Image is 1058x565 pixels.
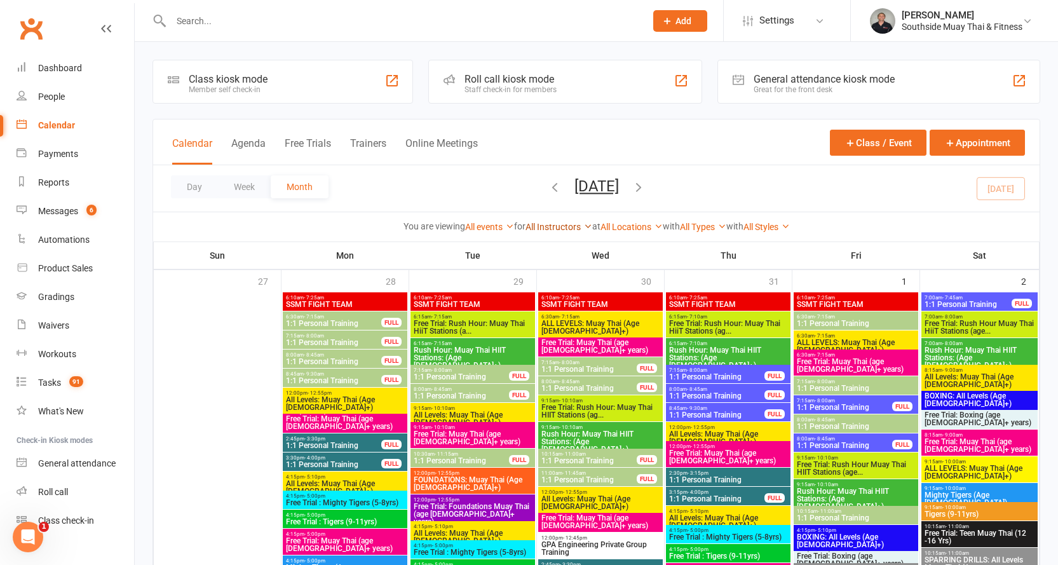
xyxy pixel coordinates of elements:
[796,404,893,411] span: 1:1 Personal Training
[668,346,788,369] span: Rush Hour: Muay Thai HIIT Stations: (Age [DEMOGRAPHIC_DATA]+)
[668,367,765,373] span: 7:15am
[304,512,325,518] span: - 5:00pm
[432,524,453,529] span: - 5:10pm
[754,85,895,94] div: Great for the front desk
[38,120,75,130] div: Calendar
[285,339,382,346] span: 1:1 Personal Training
[815,436,835,442] span: - 8:45am
[413,341,532,346] span: 6:15am
[281,242,409,269] th: Mon
[559,379,580,385] span: - 8:45am
[69,376,83,387] span: 91
[563,489,587,495] span: - 12:55pm
[942,459,966,465] span: - 10:00am
[924,411,1035,426] span: Free Trial: Boxing (age [DEMOGRAPHIC_DATA]+ years)
[754,73,895,85] div: General attendance kiosk mode
[541,451,637,457] span: 10:15am
[764,493,785,503] div: FULL
[559,360,580,365] span: - 8:00am
[743,222,790,232] a: All Styles
[668,489,765,495] span: 3:15pm
[285,314,382,320] span: 6:30am
[17,83,134,111] a: People
[1012,299,1032,308] div: FULL
[285,512,405,518] span: 4:15pm
[641,270,664,291] div: 30
[691,425,715,430] span: - 12:55pm
[285,493,405,499] span: 4:15pm
[465,222,514,232] a: All events
[796,461,916,476] span: Free Trial: Rush Hour Muay Thai HIIT Stations (age...
[431,386,452,392] span: - 8:45am
[815,482,838,487] span: - 10:10am
[17,140,134,168] a: Payments
[405,137,478,165] button: Online Meetings
[381,337,402,346] div: FULL
[17,54,134,83] a: Dashboard
[386,270,409,291] div: 28
[285,358,382,365] span: 1:1 Personal Training
[796,314,916,320] span: 6:30am
[769,270,792,291] div: 31
[167,12,637,30] input: Search...
[285,461,382,468] span: 1:1 Personal Training
[38,320,69,330] div: Waivers
[38,458,116,468] div: General attendance
[285,137,331,165] button: Free Trials
[924,392,1035,407] span: BOXING: All Levels (Age [DEMOGRAPHIC_DATA]+)
[924,301,1012,308] span: 1:1 Personal Training
[680,222,726,232] a: All Types
[17,254,134,283] a: Product Sales
[815,352,835,358] span: - 7:15am
[796,508,916,514] span: 10:15am
[924,367,1035,373] span: 8:15am
[285,333,382,339] span: 7:15am
[38,206,78,216] div: Messages
[924,510,1035,518] span: Tigers (9-11yrs)
[413,451,510,457] span: 10:30am
[574,177,619,195] button: [DATE]
[381,356,402,365] div: FULL
[815,314,835,320] span: - 7:15am
[815,528,836,533] span: - 5:10pm
[431,341,452,346] span: - 7:15am
[796,295,916,301] span: 6:10am
[413,503,532,526] span: Free Trial: Foundations Muay Thai (age [DEMOGRAPHIC_DATA]+ years)
[668,295,788,301] span: 6:10am
[668,301,788,308] span: SSMT FIGHT TEAM
[796,398,893,404] span: 7:15am
[637,364,657,373] div: FULL
[381,318,402,327] div: FULL
[541,365,637,373] span: 1:1 Personal Training
[687,314,707,320] span: - 7:10am
[38,177,69,187] div: Reports
[285,301,405,308] span: SSMT FIGHT TEAM
[17,226,134,254] a: Automations
[38,149,78,159] div: Payments
[285,371,382,377] span: 8:45am
[413,301,532,308] span: SSMT FIGHT TEAM
[764,390,785,400] div: FULL
[541,398,660,404] span: 9:15am
[688,528,709,533] span: - 5:00pm
[15,13,47,44] a: Clubworx
[38,378,61,388] div: Tasks
[541,404,660,419] span: Free Trial: Rush Hour: Muay Thai HIIT Stations (ag...
[815,333,835,339] span: - 7:15am
[924,346,1035,369] span: Rush Hour: Muay Thai HIIT Stations: (Age [DEMOGRAPHIC_DATA]+)
[514,221,526,231] strong: for
[38,515,94,526] div: Class check-in
[668,514,788,529] span: All Levels: Muay Thai (Age [DEMOGRAPHIC_DATA]+)
[431,295,452,301] span: - 7:25am
[796,487,916,510] span: Rush Hour: Muay Thai HIIT Stations: (Age [DEMOGRAPHIC_DATA]+)
[796,339,916,354] span: ALL LEVELS: Muay Thai (Age [DEMOGRAPHIC_DATA]+)
[942,314,963,320] span: - 8:00am
[304,474,325,480] span: - 5:10pm
[509,455,529,465] div: FULL
[413,373,510,381] span: 1:1 Personal Training
[946,524,969,529] span: - 11:00am
[792,242,920,269] th: Fri
[668,425,788,430] span: 12:00pm
[687,367,707,373] span: - 8:00am
[668,314,788,320] span: 6:15am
